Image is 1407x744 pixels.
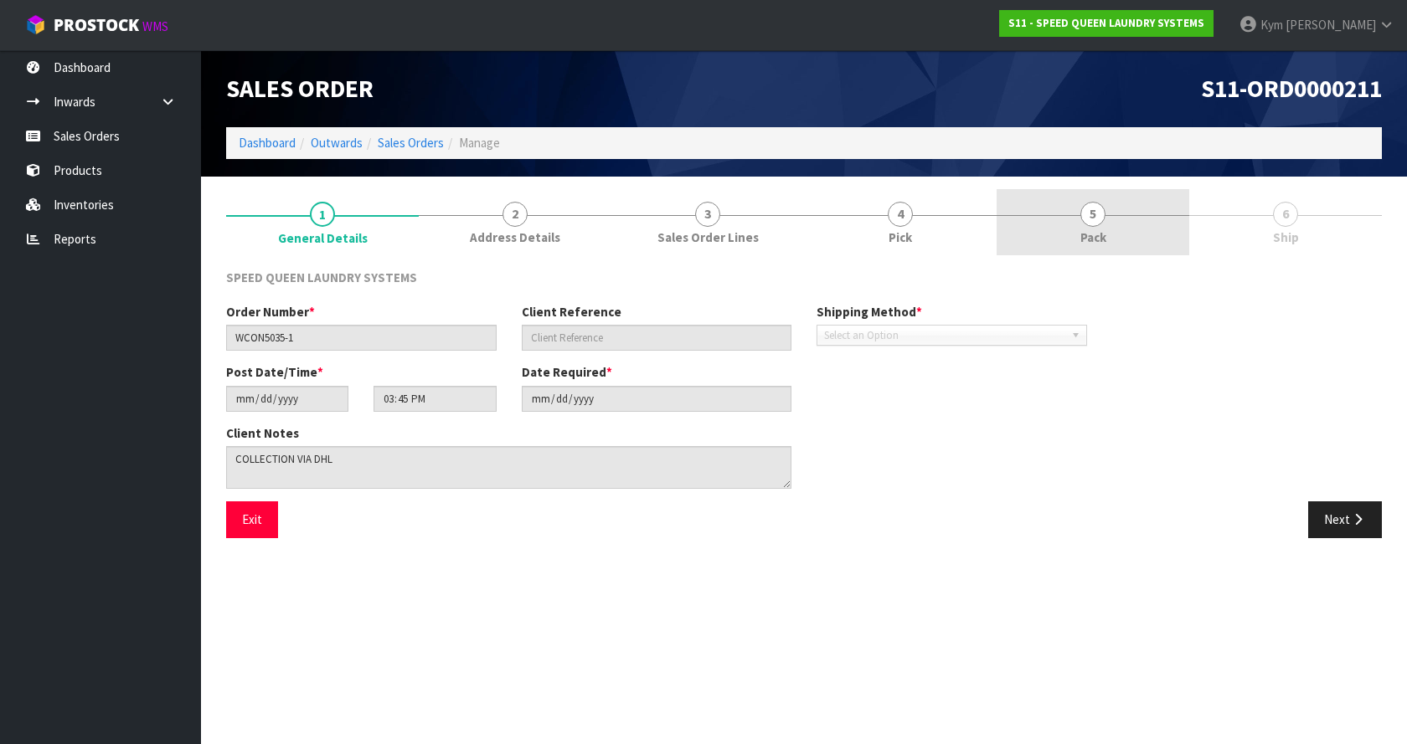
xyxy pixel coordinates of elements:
[1260,17,1283,33] span: Kym
[1080,228,1106,246] span: Pack
[226,303,315,321] label: Order Number
[1008,16,1204,30] strong: S11 - SPEED QUEEN LAUNDRY SYSTEMS
[695,202,720,227] span: 3
[226,363,323,381] label: Post Date/Time
[824,326,1064,346] span: Select an Option
[25,14,46,35] img: cube-alt.png
[1273,228,1299,246] span: Ship
[522,325,792,351] input: Client Reference
[378,135,444,151] a: Sales Orders
[226,424,299,442] label: Client Notes
[459,135,500,151] span: Manage
[657,228,759,246] span: Sales Order Lines
[888,202,913,227] span: 4
[311,135,363,151] a: Outwards
[226,269,417,285] span: SPEED QUEEN LAUNDRY SYSTEMS
[226,325,497,351] input: Order Number
[1080,202,1105,227] span: 5
[226,501,278,537] button: Exit
[522,363,612,381] label: Date Required
[239,135,296,151] a: Dashboard
[817,303,922,321] label: Shipping Method
[470,228,560,246] span: Address Details
[54,14,139,36] span: ProStock
[226,73,374,104] span: Sales Order
[502,202,528,227] span: 2
[142,18,168,34] small: WMS
[226,256,1382,551] span: General Details
[1308,501,1382,537] button: Next
[310,202,335,227] span: 1
[1286,17,1376,33] span: [PERSON_NAME]
[1201,73,1382,104] span: S11-ORD0000211
[278,229,368,247] span: General Details
[1273,202,1298,227] span: 6
[889,228,912,246] span: Pick
[522,303,621,321] label: Client Reference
